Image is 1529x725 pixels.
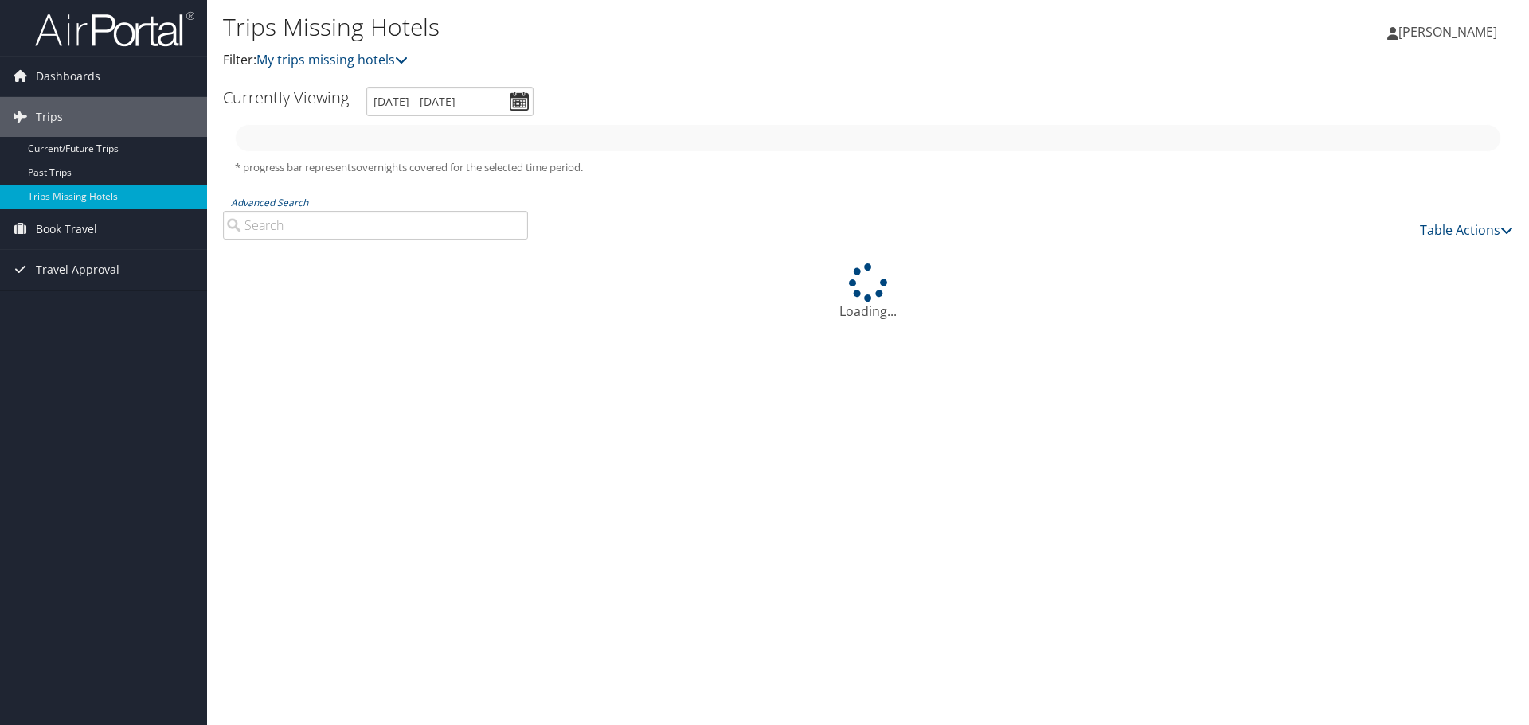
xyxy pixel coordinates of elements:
span: [PERSON_NAME] [1398,23,1497,41]
a: My trips missing hotels [256,51,408,68]
span: Travel Approval [36,250,119,290]
input: Advanced Search [223,211,528,240]
a: [PERSON_NAME] [1387,8,1513,56]
a: Advanced Search [231,196,308,209]
input: [DATE] - [DATE] [366,87,534,116]
h3: Currently Viewing [223,87,349,108]
a: Table Actions [1420,221,1513,239]
img: airportal-logo.png [35,10,194,48]
h1: Trips Missing Hotels [223,10,1083,44]
h5: * progress bar represents overnights covered for the selected time period. [235,160,1501,175]
p: Filter: [223,50,1083,71]
span: Book Travel [36,209,97,249]
div: Loading... [223,263,1513,321]
span: Dashboards [36,57,100,96]
span: Trips [36,97,63,137]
